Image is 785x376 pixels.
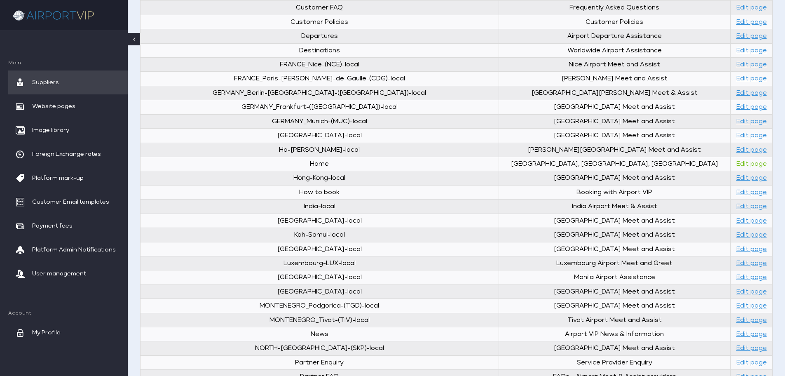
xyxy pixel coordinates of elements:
[141,256,499,270] td: Luxembourg-LUX-local
[499,185,731,199] td: Booking with Airport VIP
[736,61,767,68] a: Edit page
[736,317,767,323] a: Edit page
[499,341,731,355] td: [GEOGRAPHIC_DATA] Meet and Assist
[32,94,75,118] span: Website pages
[32,214,73,238] span: Payment fees
[499,200,731,214] td: India Airport Meet & Assist
[499,58,731,72] td: Nice Airport Meet and Assist
[736,345,767,351] a: Edit page
[736,161,767,167] a: Edit page
[499,256,731,270] td: Luxembourg Airport Meet and Greet
[32,190,109,214] span: Customer Email templates
[736,260,767,266] a: Edit page
[141,100,499,114] td: GERMANY_Frankfurt-([GEOGRAPHIC_DATA])-local
[8,142,128,166] a: Foreign Exchange rates
[499,171,731,185] td: [GEOGRAPHIC_DATA] Meet and Assist
[8,94,128,118] a: Website pages
[736,331,767,337] a: Edit page
[736,303,767,309] a: Edit page
[736,47,767,54] a: Edit page
[736,360,767,366] a: Edit page
[736,5,767,11] a: Edit page
[499,1,731,15] td: Frequently Asked Questions
[12,6,95,24] img: company logo here
[499,214,731,228] td: [GEOGRAPHIC_DATA] Meet and Assist
[8,118,128,142] a: Image library
[8,310,128,317] span: Account
[141,313,499,327] td: MONTENEGRO_Tivat-(TIV)-local
[141,228,499,242] td: Koh-Samui-local
[32,238,116,262] span: Platform Admin Notifications
[141,114,499,128] td: GERMANY_Munich-(MUC)-local
[736,90,767,96] a: Edit page
[8,70,128,94] a: Suppliers
[736,218,767,224] a: Edit page
[499,284,731,298] td: [GEOGRAPHIC_DATA] Meet and Assist
[736,104,767,110] a: Edit page
[141,29,499,43] td: Departures
[141,341,499,355] td: NORTH-[GEOGRAPHIC_DATA]-(SKP)-local
[499,143,731,157] td: [PERSON_NAME][GEOGRAPHIC_DATA] Meet and Assist
[8,190,128,214] a: Customer Email templates
[141,355,499,369] td: Partner Enquiry
[141,43,499,57] td: Destinations
[141,242,499,256] td: [GEOGRAPHIC_DATA]-local
[736,203,767,209] a: Edit page
[736,189,767,195] a: Edit page
[499,114,731,128] td: [GEOGRAPHIC_DATA] Meet and Assist
[736,246,767,252] a: Edit page
[141,185,499,199] td: How to book
[141,143,499,157] td: Ho-[PERSON_NAME]-local
[8,321,128,345] a: My Profile
[736,118,767,125] a: Edit page
[499,100,731,114] td: [GEOGRAPHIC_DATA] Meet and Assist
[736,132,767,139] a: Edit page
[736,75,767,82] a: Edit page
[141,129,499,143] td: [GEOGRAPHIC_DATA]-local
[499,72,731,86] td: [PERSON_NAME] Meet and Assist
[499,313,731,327] td: Tivat Airport Meet and Assist
[736,274,767,280] a: Edit page
[141,157,499,171] td: Home
[736,33,767,39] a: Edit page
[141,86,499,100] td: GERMANY_Berlin-[GEOGRAPHIC_DATA]-([GEOGRAPHIC_DATA])-local
[499,86,731,100] td: [GEOGRAPHIC_DATA][PERSON_NAME] Meet & Assist
[141,58,499,72] td: FRANCE_Nice-(NCE)-local
[499,43,731,57] td: Worldwide Airport Assistance
[499,15,731,29] td: Customer Policies
[499,129,731,143] td: [GEOGRAPHIC_DATA] Meet and Assist
[736,19,767,25] a: Edit page
[499,29,731,43] td: Airport Departure Assistance
[736,289,767,295] a: Edit page
[32,142,101,166] span: Foreign Exchange rates
[736,147,767,153] a: Edit page
[32,118,69,142] span: Image library
[736,232,767,238] a: Edit page
[141,214,499,228] td: [GEOGRAPHIC_DATA]-local
[499,157,731,171] td: [GEOGRAPHIC_DATA], [GEOGRAPHIC_DATA], [GEOGRAPHIC_DATA]
[499,355,731,369] td: Service Provider Enquiry
[141,270,499,284] td: [GEOGRAPHIC_DATA]-local
[141,15,499,29] td: Customer Policies
[32,262,86,286] span: User management
[8,238,128,262] a: Platform Admin Notifications
[141,200,499,214] td: India-local
[736,175,767,181] a: Edit page
[499,327,731,341] td: Airport VIP News & Information
[141,299,499,313] td: MONTENEGRO_Podgorica-(TGD)-local
[499,270,731,284] td: Manila Airport Assistance
[141,72,499,86] td: FRANCE_Paris-[PERSON_NAME]-de-Gaulle-(CDG)-local
[141,1,499,15] td: Customer FAQ
[141,284,499,298] td: [GEOGRAPHIC_DATA]-local
[499,228,731,242] td: [GEOGRAPHIC_DATA] Meet and Assist
[8,166,128,190] a: Platform mark-up
[499,242,731,256] td: [GEOGRAPHIC_DATA] Meet and Assist
[8,60,128,66] span: Main
[141,171,499,185] td: Hong-Kong-local
[32,321,61,345] span: My Profile
[8,262,128,286] a: User management
[32,166,84,190] span: Platform mark-up
[8,214,128,238] a: Payment fees
[141,327,499,341] td: News
[32,70,59,94] span: Suppliers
